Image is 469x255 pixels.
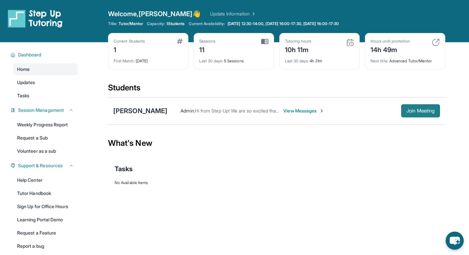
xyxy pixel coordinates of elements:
[15,107,74,113] button: Session Management
[283,108,324,114] span: View Messages
[285,58,309,63] span: Last 30 days :
[210,11,256,17] a: Update Information
[199,58,223,63] span: Last 30 days :
[13,214,78,226] a: Learning Portal Demo
[406,109,435,113] span: Join Meeting
[166,21,185,26] span: 1 Students
[199,44,216,54] div: 11
[189,21,225,26] span: Current Availability:
[114,44,145,54] div: 1
[250,11,256,17] img: Chevron Right
[18,107,64,113] span: Session Management
[17,92,29,99] span: Tasks
[199,54,268,64] div: 5 Sessions
[13,240,78,252] a: Report a bug
[114,54,183,64] div: [DATE]
[13,119,78,131] a: Weekly Progress Report
[199,39,216,44] div: Sessions
[346,39,354,47] img: card
[114,39,145,44] div: Current Students
[147,21,165,26] span: Capacity:
[401,104,440,117] button: Join Meeting
[285,54,354,64] div: 4h 31m
[261,39,268,45] img: card
[371,58,388,63] span: Next title :
[180,108,195,113] span: Admin :
[285,44,311,54] div: 10h 11m
[13,187,78,199] a: Tutor Handbook
[371,39,410,44] div: Hours until promotion
[371,54,440,64] div: Advanced Tutor/Mentor
[13,132,78,144] a: Request a Sub
[446,232,464,250] button: chat-button
[13,201,78,212] a: Sign Up for Office Hours
[114,58,135,63] span: First Match :
[371,44,410,54] div: 14h 49m
[108,21,117,26] span: Title:
[13,63,78,75] a: Home
[8,9,63,28] img: logo
[13,227,78,239] a: Request a Feature
[15,51,74,58] button: Dashboard
[113,106,167,115] div: [PERSON_NAME]
[228,21,339,26] span: [DATE] 12:30-14:00, [DATE] 16:00-17:30, [DATE] 16:00-17:30
[13,90,78,102] a: Tasks
[13,77,78,88] a: Updates
[17,79,35,86] span: Updates
[108,9,201,18] span: Welcome, [PERSON_NAME] 👋
[319,108,324,113] img: Chevron-Right
[226,21,340,26] a: [DATE] 12:30-14:00, [DATE] 16:00-17:30, [DATE] 16:00-17:30
[13,174,78,186] a: Help Center
[177,39,183,44] img: card
[115,180,439,185] div: No Available Items
[15,162,74,169] button: Support & Resources
[285,39,311,44] div: Tutoring hours
[17,66,30,73] span: Home
[108,82,445,97] div: Students
[18,162,63,169] span: Support & Resources
[119,21,143,26] span: Tutor/Mentor
[115,164,133,174] span: Tasks
[18,51,41,58] span: Dashboard
[432,39,440,47] img: card
[13,145,78,157] a: Volunteer as a sub
[108,129,445,158] div: What's New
